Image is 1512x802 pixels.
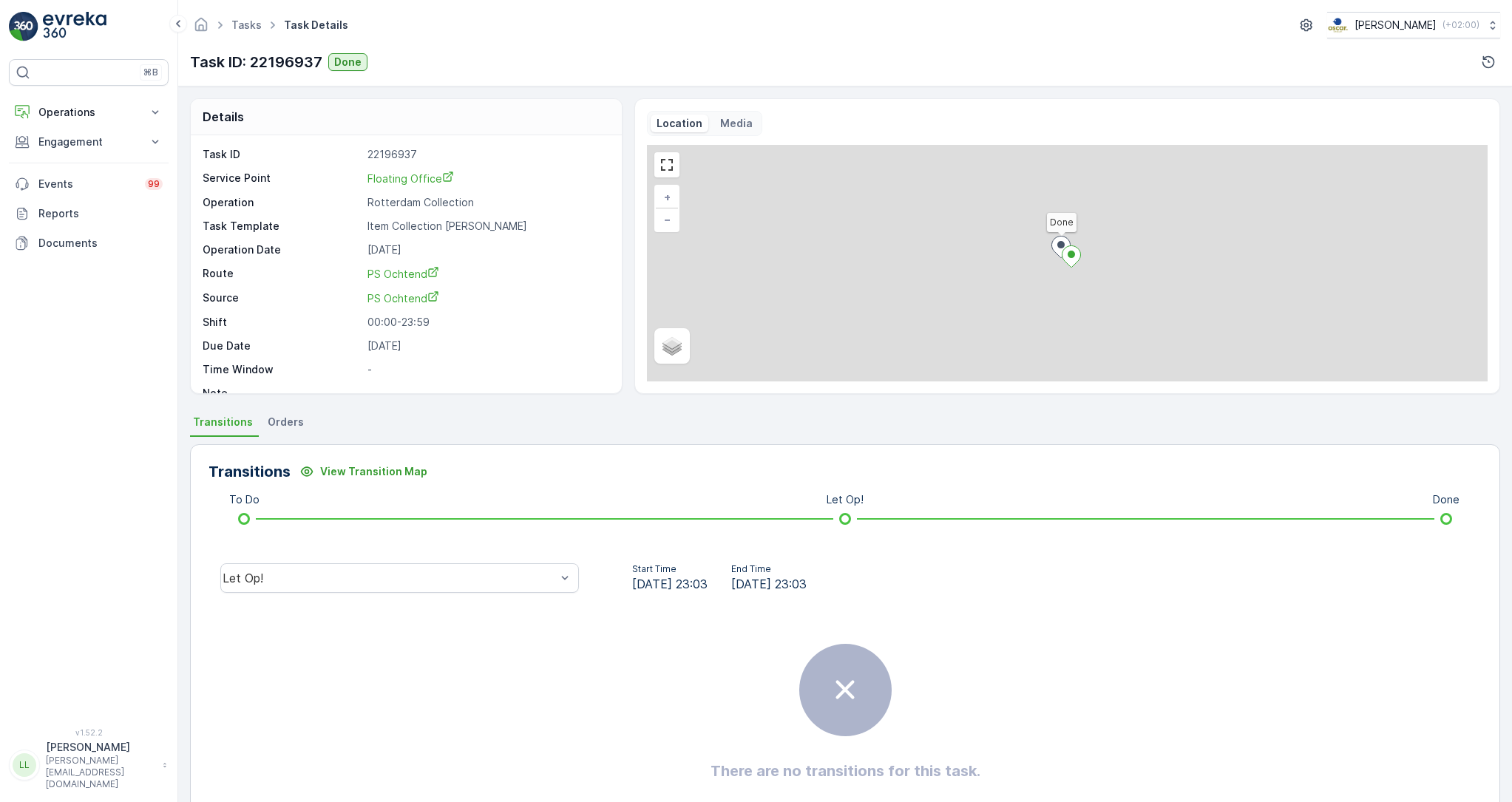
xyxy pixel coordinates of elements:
[1327,17,1349,33] img: basis-logo_rgb2x.png
[632,563,708,575] p: Start Time
[43,12,106,41] img: logo_light-DOdMpM7g.png
[632,575,708,593] span: [DATE] 23:03
[193,415,253,429] span: Transitions
[190,51,322,73] p: Task ID: 22196937
[203,195,362,210] p: Operation
[38,177,136,191] p: Events
[328,53,367,71] button: Done
[203,219,362,234] p: Task Template
[1442,19,1479,31] p: ( +02:00 )
[9,12,38,41] img: logo
[9,199,169,228] a: Reports
[143,67,158,78] p: ⌘B
[664,191,671,203] span: +
[229,492,260,507] p: To Do
[367,268,439,280] span: PS Ochtend
[203,242,362,257] p: Operation Date
[1355,18,1437,33] p: [PERSON_NAME]
[367,266,606,282] a: PS Ochtend
[367,339,606,353] p: [DATE]
[9,98,169,127] button: Operations
[827,492,864,507] p: Let Op!
[231,18,262,31] a: Tasks
[203,290,362,306] p: Source
[203,171,362,186] p: Service Point
[731,575,807,593] span: [DATE] 23:03
[367,219,606,234] p: Item Collection [PERSON_NAME]
[9,740,169,790] button: LL[PERSON_NAME][PERSON_NAME][EMAIL_ADDRESS][DOMAIN_NAME]
[657,116,702,131] p: Location
[334,55,362,69] p: Done
[720,116,753,131] p: Media
[46,740,155,755] p: [PERSON_NAME]
[268,415,304,429] span: Orders
[367,315,606,330] p: 00:00-23:59
[367,171,606,186] a: Floating Office
[9,228,169,258] a: Documents
[291,460,436,483] button: View Transition Map
[203,147,362,162] p: Task ID
[367,172,454,185] span: Floating Office
[203,315,362,330] p: Shift
[731,563,807,575] p: End Time
[711,760,980,782] h2: There are no transitions for this task.
[46,755,155,790] p: [PERSON_NAME][EMAIL_ADDRESS][DOMAIN_NAME]
[367,290,606,306] a: PS Ochtend
[320,464,427,479] p: View Transition Map
[656,208,678,231] a: Zoom Out
[367,362,606,377] p: -
[193,22,209,35] a: Homepage
[656,154,678,176] a: View Fullscreen
[203,108,244,126] p: Details
[209,461,291,483] p: Transitions
[367,195,606,210] p: Rotterdam Collection
[664,213,671,225] span: −
[203,266,362,282] p: Route
[367,386,606,401] p: -
[9,728,169,737] span: v 1.52.2
[38,105,139,120] p: Operations
[656,330,688,362] a: Layers
[223,571,556,585] div: Let Op!
[38,135,139,149] p: Engagement
[367,242,606,257] p: [DATE]
[281,18,351,33] span: Task Details
[9,169,169,199] a: Events99
[9,127,169,157] button: Engagement
[1433,492,1460,507] p: Done
[1327,12,1500,38] button: [PERSON_NAME](+02:00)
[367,292,439,305] span: PS Ochtend
[203,362,362,377] p: Time Window
[13,753,36,777] div: LL
[203,386,362,401] p: Note
[656,186,678,208] a: Zoom In
[203,339,362,353] p: Due Date
[38,236,163,251] p: Documents
[367,147,606,162] p: 22196937
[148,178,160,190] p: 99
[38,206,163,221] p: Reports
